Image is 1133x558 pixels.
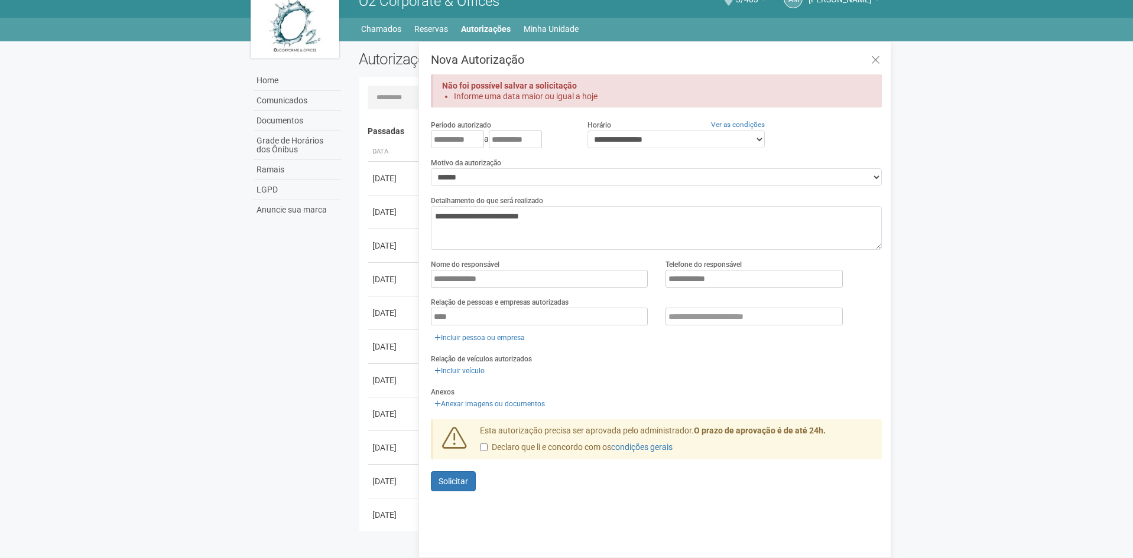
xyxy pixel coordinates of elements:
[372,442,416,453] div: [DATE]
[372,509,416,521] div: [DATE]
[431,259,499,270] label: Nome do responsável
[431,364,488,377] a: Incluir veículo
[611,442,673,452] a: condições gerais
[694,426,826,435] strong: O prazo de aprovação é de até 24h.
[254,71,341,91] a: Home
[254,111,341,131] a: Documentos
[372,307,416,319] div: [DATE]
[372,408,416,420] div: [DATE]
[368,127,874,136] h4: Passadas
[431,120,491,130] label: Período autorizado
[372,240,416,252] div: [DATE]
[368,142,421,162] th: Data
[431,158,501,168] label: Motivo da autorização
[431,54,882,66] h3: Nova Autorização
[254,200,341,220] a: Anuncie sua marca
[431,297,569,308] label: Relação de pessoas e empresas autorizadas
[431,387,455,397] label: Anexos
[372,374,416,386] div: [DATE]
[431,331,528,344] a: Incluir pessoa ou empresa
[431,397,548,410] a: Anexar imagens ou documentos
[461,21,511,37] a: Autorizações
[372,172,416,184] div: [DATE]
[414,21,448,37] a: Reservas
[587,120,611,130] label: Horário
[454,91,861,102] li: Informe uma data maior ou igual a hoje
[372,475,416,487] div: [DATE]
[372,206,416,218] div: [DATE]
[431,354,532,364] label: Relação de veículos autorizados
[471,425,882,459] div: Esta autorização precisa ser aprovada pelo administrador.
[361,21,401,37] a: Chamados
[442,81,577,90] strong: Não foi possível salvar a solicitação
[254,131,341,160] a: Grade de Horários dos Ônibus
[372,273,416,285] div: [DATE]
[480,442,673,453] label: Declaro que li e concordo com os
[372,341,416,353] div: [DATE]
[431,471,476,491] button: Solicitar
[254,160,341,180] a: Ramais
[665,259,742,270] label: Telefone do responsável
[431,195,543,206] label: Detalhamento do que será realizado
[439,477,468,486] span: Solicitar
[711,120,765,129] a: Ver as condições
[359,50,612,68] h2: Autorizações
[254,91,341,111] a: Comunicados
[524,21,579,37] a: Minha Unidade
[431,130,569,148] div: a
[480,443,488,451] input: Declaro que li e concordo com oscondições gerais
[254,180,341,200] a: LGPD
